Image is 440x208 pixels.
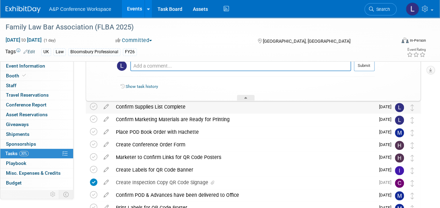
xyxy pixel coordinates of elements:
[112,139,375,151] div: Create Conference Order Form
[100,192,112,198] a: edit
[5,48,35,56] td: Tags
[100,154,112,160] a: edit
[364,3,397,15] a: Search
[6,190,53,195] span: ROI, Objectives & ROO
[112,189,375,201] div: Confirm POD & Advances have been delivered to Office
[6,112,48,117] span: Asset Reservations
[6,160,26,166] span: Playbook
[0,130,73,139] a: Shipments
[6,6,41,13] img: ExhibitDay
[19,151,29,156] span: 30%
[411,142,414,149] i: Move task
[113,37,155,44] button: Committed
[411,167,414,174] i: Move task
[0,178,73,188] a: Budget
[411,193,414,199] i: Move task
[6,141,36,147] span: Sponsorships
[6,102,47,108] span: Conference Report
[100,129,112,135] a: edit
[354,61,375,71] button: Submit
[112,101,375,113] div: Confirm Supplies List Complete
[0,81,73,90] a: Staff
[6,83,16,88] span: Staff
[379,167,395,172] span: [DATE]
[411,155,414,161] i: Move task
[0,71,73,81] a: Booth
[0,61,73,71] a: Event Information
[23,49,35,54] a: Edit
[379,180,395,185] span: [DATE]
[0,100,73,110] a: Conference Report
[395,141,404,150] img: Hannah Siegel
[112,113,375,125] div: Confirm Marketing Materials are Ready for Printing
[43,38,56,43] span: (1 day)
[6,73,27,78] span: Booth
[0,90,73,100] a: Travel Reservations
[100,104,112,110] a: edit
[3,21,390,34] div: Family Law Bar Association (FLBA 2025)
[123,48,137,56] div: FY26
[100,141,112,148] a: edit
[112,151,375,163] div: Marketer to Confirm Links for QR Code Posters
[59,190,74,199] td: Toggle Event Tabs
[0,139,73,149] a: Sponsorships
[0,120,73,129] a: Giveaways
[411,117,414,124] i: Move task
[263,39,350,44] span: [GEOGRAPHIC_DATA], [GEOGRAPHIC_DATA]
[395,191,404,200] img: Matt Hambridge
[379,130,395,134] span: [DATE]
[411,180,414,187] i: Move task
[6,122,29,127] span: Giveaways
[395,116,404,125] img: Louise Morgan
[41,48,51,56] div: UK
[20,37,27,43] span: to
[6,170,61,176] span: Misc. Expenses & Credits
[117,61,127,71] img: Louise Morgan
[379,142,395,147] span: [DATE]
[6,92,49,98] span: Travel Reservations
[6,180,22,186] span: Budget
[401,37,408,43] img: Format-Inperson.png
[395,166,404,175] img: Ira Sumarno
[0,159,73,168] a: Playbook
[22,74,26,77] i: Booth reservation complete
[5,151,29,156] span: Tasks
[407,48,426,51] div: Event Rating
[6,63,45,69] span: Event Information
[379,104,395,109] span: [DATE]
[379,155,395,160] span: [DATE]
[379,193,395,197] span: [DATE]
[47,190,59,199] td: Personalize Event Tab Strip
[395,103,404,112] img: Louise Morgan
[395,179,404,188] img: Christine Ritchlin
[112,164,375,176] div: Create Labels for QR Code Banner
[0,188,73,197] a: ROI, Objectives & ROO
[411,130,414,136] i: Move task
[126,84,158,89] a: Show task history
[374,7,390,12] span: Search
[410,38,426,43] div: In-Person
[0,168,73,178] a: Misc. Expenses & Credits
[365,36,426,47] div: Event Format
[395,128,404,137] img: Matt Hambridge
[68,48,120,56] div: Bloomsbury Professional
[5,37,42,43] span: [DATE] [DATE]
[54,48,66,56] div: Law
[395,153,404,162] img: Hannah Siegel
[411,104,414,111] i: Move task
[379,117,395,122] span: [DATE]
[112,176,375,188] div: Create Inspection Copy QR Code Signage
[0,149,73,158] a: Tasks30%
[112,126,375,138] div: Place POD Book Order with Hachette
[0,110,73,119] a: Asset Reservations
[49,6,111,12] span: A&P Conference Workspace
[100,167,112,173] a: edit
[406,2,419,16] img: Louise Morgan
[100,116,112,123] a: edit
[6,131,29,137] span: Shipments
[100,179,112,186] a: edit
